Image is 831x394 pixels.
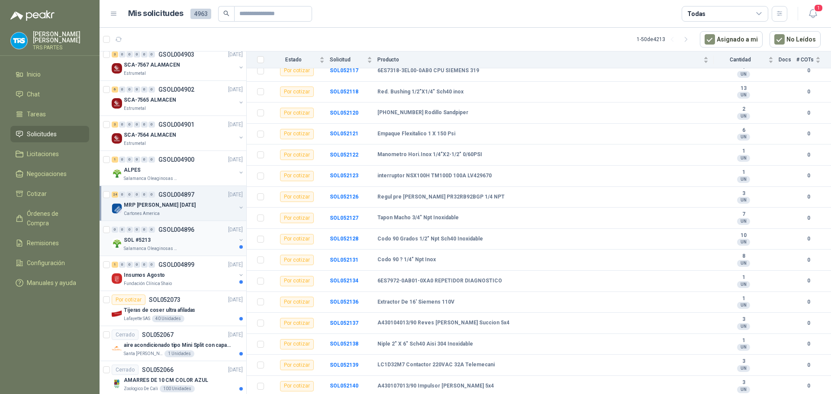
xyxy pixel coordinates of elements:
[112,154,245,182] a: 1 0 0 0 0 0 GSOL004900[DATE] Company LogoALPESSalamanca Oleaginosas SAS
[142,367,174,373] p: SOL052066
[796,340,821,348] b: 0
[280,360,314,370] div: Por cotizar
[714,253,773,260] b: 8
[158,86,194,93] p: GSOL004902
[714,190,773,197] b: 3
[714,169,773,176] b: 1
[377,67,479,74] b: 6ES7318-3EL00-0AB0 CPU SIEMENS 319
[134,262,140,268] div: 0
[124,341,232,349] p: aire acondicionado tipo Mini Split con capacidad de 12000 BTU a 110V o 220V
[119,157,126,163] div: 0
[149,297,180,303] p: SOL052073
[330,215,358,221] b: SOL052127
[330,383,358,389] b: SOL052140
[27,169,67,179] span: Negociaciones
[124,280,172,287] p: Fundación Clínica Shaio
[228,156,243,164] p: [DATE]
[10,166,89,182] a: Negociaciones
[377,131,455,138] b: Empaque Flexitalico 1 X 150 Psi
[330,341,358,347] a: SOL052138
[112,203,122,214] img: Company Logo
[330,362,358,368] b: SOL052139
[330,131,358,137] a: SOL052121
[796,51,831,68] th: # COTs
[158,262,194,268] p: GSOL004899
[280,213,314,223] div: Por cotizar
[126,192,133,198] div: 0
[27,278,76,288] span: Manuales y ayuda
[330,89,358,95] a: SOL052118
[330,257,358,263] b: SOL052131
[377,173,492,179] b: interruptor NSX100H TM100D 100A LV429670
[10,146,89,162] a: Licitaciones
[124,166,140,174] p: ALPES
[377,151,482,158] b: Manometro Hori.Inox 1/4"X2-1/2" 0/60PSI
[228,226,243,234] p: [DATE]
[10,106,89,122] a: Tareas
[134,192,140,198] div: 0
[737,281,750,288] div: UN
[119,122,126,128] div: 0
[779,51,796,68] th: Docs
[280,108,314,118] div: Por cotizar
[330,57,365,63] span: Solicitud
[228,51,243,59] p: [DATE]
[27,209,81,228] span: Órdenes de Compra
[737,365,750,372] div: UN
[330,67,358,74] b: SOL052117
[714,274,773,281] b: 1
[330,299,358,305] a: SOL052136
[124,350,163,357] p: Santa [PERSON_NAME]
[330,236,358,242] b: SOL052128
[228,331,243,339] p: [DATE]
[134,122,140,128] div: 0
[126,51,133,58] div: 0
[124,210,160,217] p: Cartones America
[330,110,358,116] a: SOL052120
[112,238,122,249] img: Company Logo
[377,51,714,68] th: Producto
[737,239,750,246] div: UN
[377,215,459,221] b: Tapon Macho 3/4" Npt Inoxidable
[714,337,773,344] b: 1
[141,227,148,233] div: 0
[280,192,314,202] div: Por cotizar
[124,245,178,252] p: Salamanca Oleaginosas SAS
[112,365,138,375] div: Cerrado
[330,173,358,179] a: SOL052123
[223,10,229,16] span: search
[112,119,245,147] a: 3 0 0 0 0 0 GSOL004901[DATE] Company LogoSCA-7564 ALMACENEstrumetal
[737,260,750,267] div: UN
[148,51,155,58] div: 0
[152,315,184,322] div: 40 Unidades
[269,51,330,68] th: Estado
[280,66,314,76] div: Por cotizar
[124,96,176,104] p: SCA-7565 ALMACEN
[687,9,705,19] div: Todas
[112,224,245,252] a: 0 0 0 0 0 0 GSOL004896[DATE] Company LogoSOL #5213Salamanca Oleaginosas SAS
[280,297,314,307] div: Por cotizar
[141,122,148,128] div: 0
[269,57,318,63] span: Estado
[714,85,773,92] b: 13
[330,320,358,326] a: SOL052137
[124,131,176,139] p: SCA-7564 ALMACEN
[737,155,750,162] div: UN
[737,386,750,393] div: UN
[148,227,155,233] div: 0
[796,88,821,96] b: 0
[124,315,150,322] p: Lafayette SAS
[112,192,118,198] div: 24
[142,332,174,338] p: SOL052067
[796,172,821,180] b: 0
[124,385,158,392] p: Zoologico De Cali
[796,382,821,390] b: 0
[330,278,358,284] b: SOL052134
[737,176,750,183] div: UN
[124,236,151,244] p: SOL #5213
[158,51,194,58] p: GSOL004903
[100,291,246,326] a: Por cotizarSOL052073[DATE] Company LogoTijeras de coser ultra afiladasLafayette SAS40 Unidades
